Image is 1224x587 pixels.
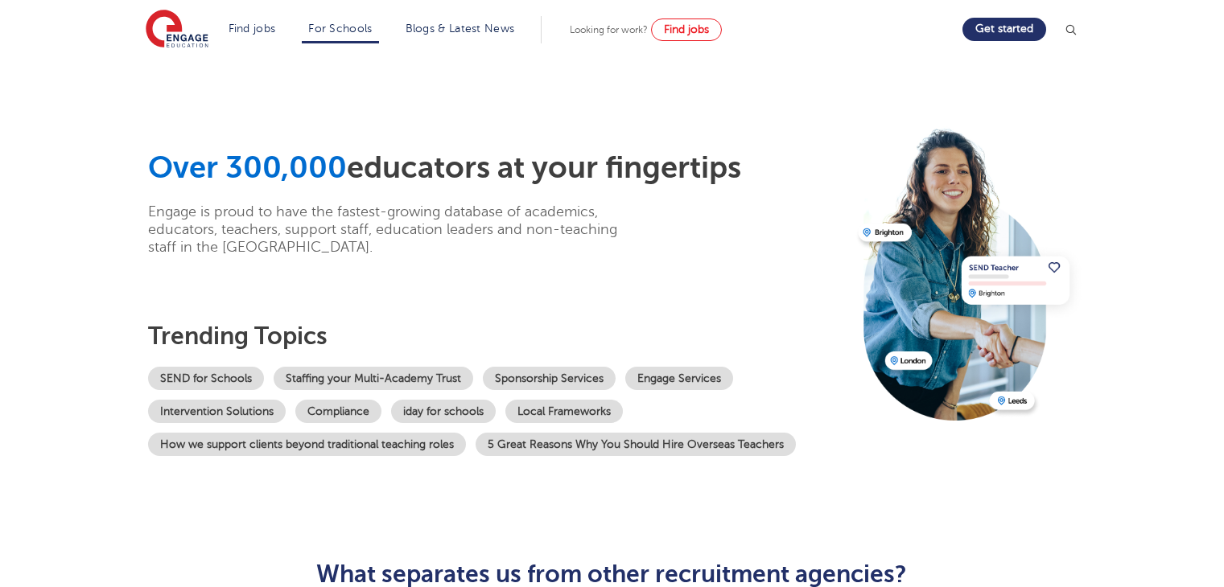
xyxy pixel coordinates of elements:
a: How we support clients beyond traditional teaching roles [148,433,466,456]
span: Find jobs [664,23,709,35]
h1: educators at your fingertips [148,150,847,187]
a: Staffing your Multi-Academy Trust [274,367,473,390]
span: Over 300,000 [148,150,347,185]
p: Engage is proud to have the fastest-growing database of academics, educators, teachers, support s... [148,203,643,256]
a: Local Frameworks [505,400,623,423]
a: iday for schools [391,400,496,423]
a: Engage Services [625,367,733,390]
a: Intervention Solutions [148,400,286,423]
h3: Trending topics [148,322,847,351]
img: Engage Education [146,10,208,50]
a: Sponsorship Services [483,367,616,390]
a: For Schools [308,23,372,35]
a: Get started [962,18,1046,41]
a: Compliance [295,400,381,423]
a: 5 Great Reasons Why You Should Hire Overseas Teachers [476,433,796,456]
a: Find jobs [651,18,722,41]
a: Blogs & Latest News [406,23,515,35]
a: SEND for Schools [148,367,264,390]
span: Looking for work? [570,24,648,35]
a: Find jobs [229,23,276,35]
